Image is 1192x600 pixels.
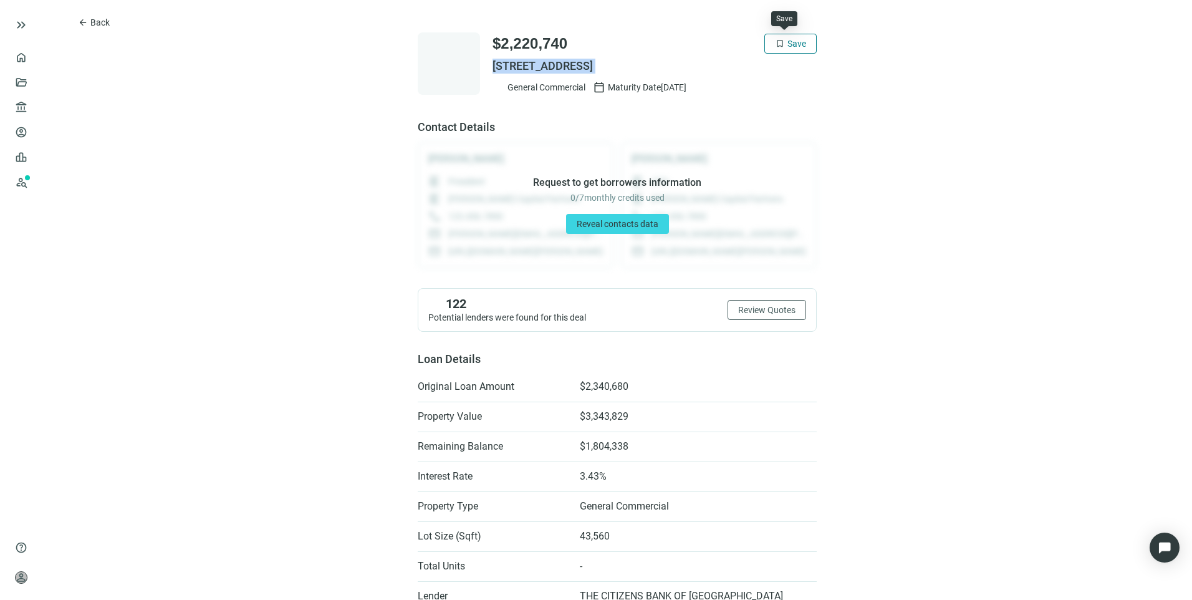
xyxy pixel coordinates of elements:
span: $1,804,338 [580,440,628,453]
span: bookmark [775,39,785,49]
button: Reveal contacts data [566,214,669,234]
span: Review Quotes [738,305,795,315]
span: Back [90,17,110,27]
span: Interest Rate [418,470,567,483]
span: General Commercial [507,81,585,94]
span: Request to get borrowers information [533,177,701,189]
span: Potential lenders were found for this deal [428,312,586,322]
span: Reveal contacts data [577,219,658,229]
button: keyboard_double_arrow_right [14,17,29,32]
span: person [15,571,27,584]
div: Open Intercom Messenger [1150,533,1180,563]
span: account_balance [15,101,24,114]
span: 3.43% [580,470,607,483]
span: Property Value [418,410,567,423]
span: Maturity Date [DATE] [608,81,686,94]
span: $2,220,740 [493,34,567,54]
span: Total Units [418,560,567,573]
button: bookmarkSave [764,34,817,54]
span: [STREET_ADDRESS] [493,59,817,74]
span: 122 [446,296,466,311]
span: Save [787,39,806,49]
span: $3,343,829 [580,410,628,423]
button: arrow_backBack [67,12,120,32]
span: $2,340,680 [580,380,628,393]
span: Loan Details [418,352,481,365]
span: Contact Details [418,120,817,135]
span: Lot Size (Sqft) [418,530,567,543]
span: Original Loan Amount [418,380,567,393]
span: arrow_back [78,17,88,27]
div: Save [776,14,792,24]
button: Review Quotes [728,300,806,320]
span: help [15,541,27,554]
span: - [580,560,582,573]
span: Property Type [418,500,567,513]
span: 0 / 7 monthly credits used [570,191,665,204]
span: calendar_today [593,81,605,94]
span: 43,560 [580,530,610,543]
span: Remaining Balance [418,440,567,453]
span: General Commercial [580,500,669,513]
